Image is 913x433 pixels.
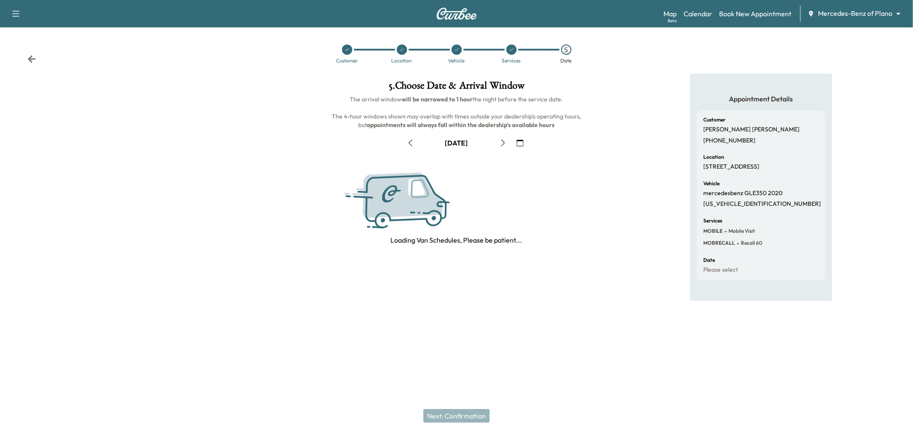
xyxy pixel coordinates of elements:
[704,117,726,122] h6: Customer
[704,240,735,246] span: MOBRECALL
[704,126,800,133] p: [PERSON_NAME] [PERSON_NAME]
[367,121,555,129] b: appointments will always fall within the dealership's available hours
[704,137,756,145] p: [PHONE_NUMBER]
[561,58,572,63] div: Date
[27,55,36,63] div: Back
[392,58,412,63] div: Location
[704,190,783,197] p: mercedesbenz GLE350 2020
[436,8,477,20] img: Curbee Logo
[449,58,465,63] div: Vehicle
[704,228,723,234] span: MOBILE
[727,228,755,234] span: Mobile Visit
[336,58,358,63] div: Customer
[719,9,791,19] a: Book New Appointment
[735,239,740,247] span: -
[502,58,521,63] div: Services
[704,258,715,263] h6: Date
[684,9,712,19] a: Calendar
[311,80,602,95] h1: 5 . Choose Date & Arrival Window
[561,44,571,55] div: 5
[341,163,488,239] img: Curbee Service.svg
[740,240,763,246] span: Recall 60
[445,138,468,148] div: [DATE]
[391,235,523,245] p: Loading Van Schedules, Please be patient...
[704,266,738,274] p: Please select
[668,18,677,24] div: Beta
[663,9,677,19] a: MapBeta
[704,154,725,160] h6: Location
[704,218,723,223] h6: Services
[704,181,720,186] h6: Vehicle
[704,163,760,171] p: [STREET_ADDRESS]
[697,94,825,104] h5: Appointment Details
[704,200,821,208] p: [US_VEHICLE_IDENTIFICATION_NUMBER]
[723,227,727,235] span: -
[402,95,473,103] b: will be narrowed to 1 hour
[818,9,892,18] span: Mercedes-Benz of Plano
[332,95,583,129] span: The arrival window the night before the service date. The 4-hour windows shown may overlap with t...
